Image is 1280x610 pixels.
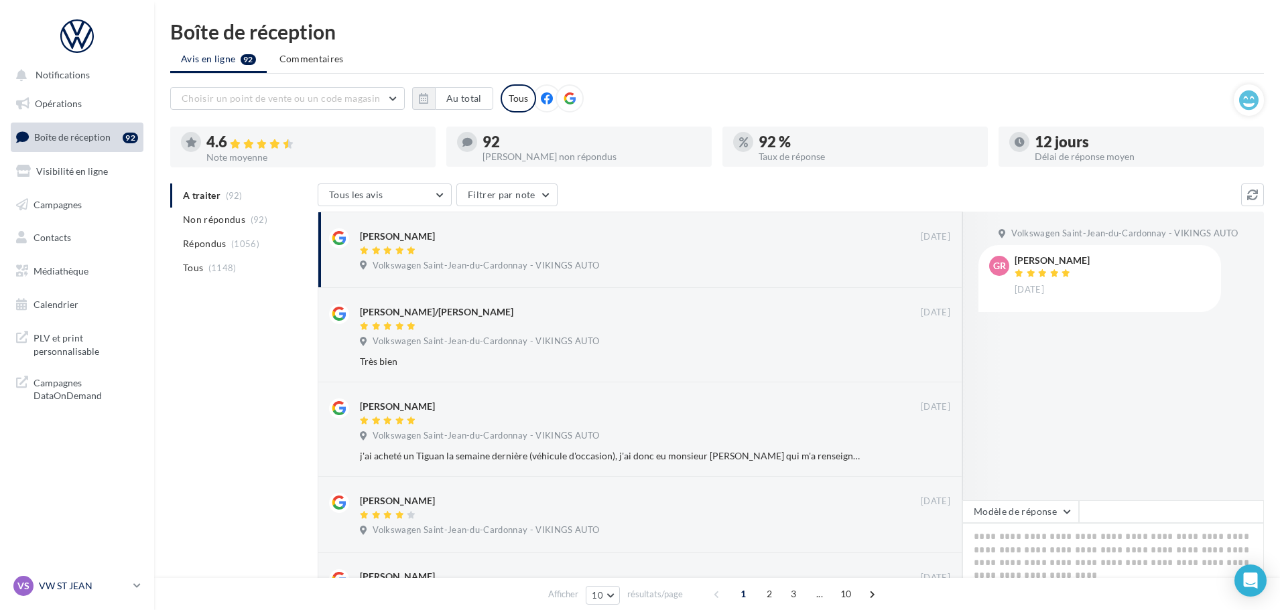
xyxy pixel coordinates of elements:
button: Choisir un point de vente ou un code magasin [170,87,405,110]
a: Calendrier [8,291,146,319]
a: Campagnes DataOnDemand [8,368,146,408]
div: j'ai acheté un Tiguan la semaine dernière (véhicule d'occasion), j'ai donc eu monsieur [PERSON_NA... [360,449,863,463]
span: ... [809,583,830,605]
a: Opérations [8,90,146,118]
span: VS [17,579,29,593]
div: 92 [483,135,701,149]
div: [PERSON_NAME] [360,230,435,243]
span: Volkswagen Saint-Jean-du-Cardonnay - VIKINGS AUTO [373,260,599,272]
button: Au total [412,87,493,110]
span: [DATE] [921,231,950,243]
span: Campagnes DataOnDemand [34,374,138,402]
span: Choisir un point de vente ou un code magasin [182,92,380,104]
span: 1 [732,583,754,605]
p: VW ST JEAN [39,579,128,593]
span: Commentaires [279,52,344,66]
div: [PERSON_NAME] non répondus [483,152,701,161]
span: Notifications [36,70,90,81]
div: 12 jours [1035,135,1253,149]
button: Tous les avis [318,183,452,206]
button: Filtrer par note [456,183,558,206]
span: PLV et print personnalisable [34,329,138,358]
span: Tous les avis [329,189,383,200]
span: Campagnes [34,198,82,210]
a: Visibilité en ligne [8,157,146,185]
button: Au total [435,87,493,110]
a: Médiathèque [8,257,146,285]
button: 10 [586,586,620,605]
div: [PERSON_NAME] [1015,256,1090,265]
div: Boîte de réception [170,21,1264,42]
a: Campagnes [8,191,146,219]
span: 2 [759,583,780,605]
span: 10 [592,590,603,601]
span: [DATE] [921,401,950,413]
span: Non répondus [183,213,245,226]
div: 92 [123,133,138,143]
span: Répondus [183,237,227,250]
span: résultats/page [627,588,683,601]
span: 3 [783,583,804,605]
span: Gr [993,259,1006,273]
span: Volkswagen Saint-Jean-du-Cardonnay - VIKINGS AUTO [373,524,599,536]
span: Volkswagen Saint-Jean-du-Cardonnay - VIKINGS AUTO [373,430,599,442]
span: (1056) [231,238,259,249]
span: Volkswagen Saint-Jean-du-Cardonnay - VIKINGS AUTO [373,335,599,348]
span: [DATE] [921,307,950,319]
span: Contacts [34,232,71,243]
div: [PERSON_NAME] [360,494,435,508]
span: [DATE] [921,495,950,508]
div: Délai de réponse moyen [1035,152,1253,161]
div: [PERSON_NAME]/[PERSON_NAME] [360,305,513,319]
span: Médiathèque [34,265,88,277]
span: Afficher [548,588,578,601]
div: Open Intercom Messenger [1234,564,1267,597]
span: Boîte de réception [34,131,111,143]
div: Très bien [360,355,863,368]
span: 10 [835,583,857,605]
span: (92) [251,214,267,225]
div: 4.6 [206,135,425,150]
span: Volkswagen Saint-Jean-du-Cardonnay - VIKINGS AUTO [1011,228,1238,240]
span: [DATE] [1015,284,1044,296]
span: Calendrier [34,299,78,310]
span: Tous [183,261,203,275]
span: Visibilité en ligne [36,165,108,177]
span: Opérations [35,98,82,109]
span: [DATE] [921,572,950,584]
div: [PERSON_NAME] [360,570,435,583]
div: Taux de réponse [759,152,977,161]
button: Modèle de réponse [962,500,1079,523]
div: Note moyenne [206,153,425,162]
div: [PERSON_NAME] [360,400,435,413]
a: Boîte de réception92 [8,123,146,151]
a: VS VW ST JEAN [11,573,143,599]
div: Tous [501,84,536,112]
div: 92 % [759,135,977,149]
a: Contacts [8,224,146,252]
a: PLV et print personnalisable [8,323,146,363]
span: (1148) [208,262,237,273]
